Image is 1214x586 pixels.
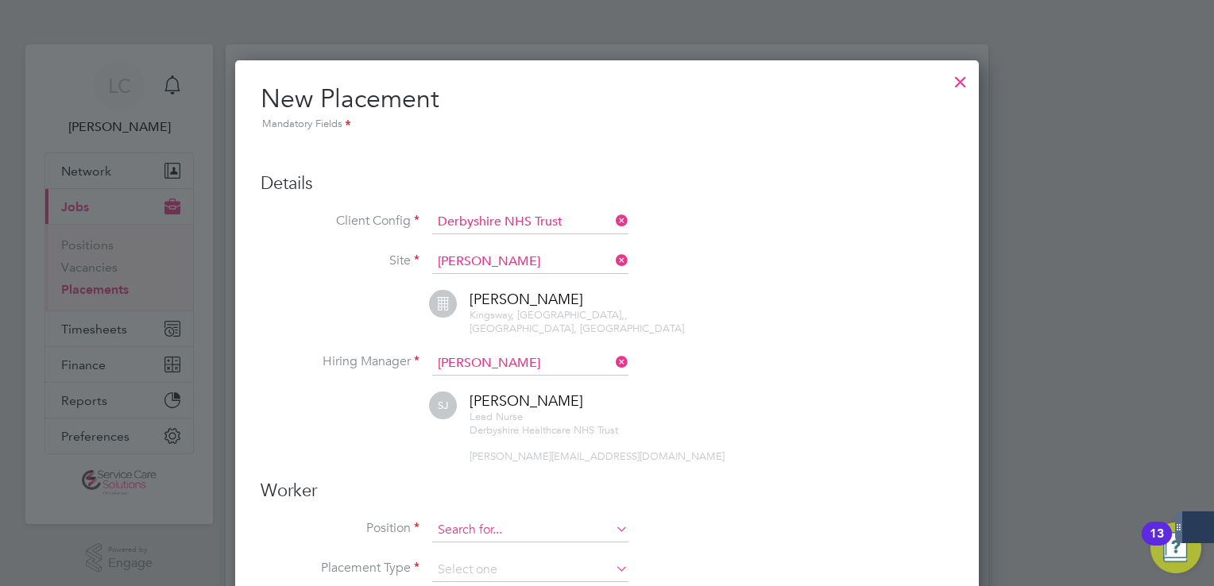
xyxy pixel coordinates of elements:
[470,308,684,335] span: Kingsway, [GEOGRAPHIC_DATA],, [GEOGRAPHIC_DATA], [GEOGRAPHIC_DATA]
[1150,522,1201,573] button: Open Resource Center, 13 new notifications
[432,352,628,376] input: Search for...
[261,172,953,195] h3: Details
[261,353,419,370] label: Hiring Manager
[470,290,583,308] span: [PERSON_NAME]
[432,210,628,234] input: Search for...
[432,519,628,542] input: Search for...
[261,480,953,503] h3: Worker
[470,423,618,437] span: Derbyshire Healthcare NHS Trust
[261,83,953,133] h2: New Placement
[1150,534,1164,554] div: 13
[261,116,953,133] div: Mandatory Fields
[470,391,583,410] span: [PERSON_NAME]
[261,520,419,537] label: Position
[432,558,628,582] input: Select one
[429,391,457,419] span: SJ
[470,410,523,423] span: Lead Nurse
[261,213,419,229] label: Client Config
[261,560,419,576] label: Placement Type
[432,250,628,274] input: Search for...
[470,449,725,463] span: [PERSON_NAME][EMAIL_ADDRESS][DOMAIN_NAME]
[261,253,419,269] label: Site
